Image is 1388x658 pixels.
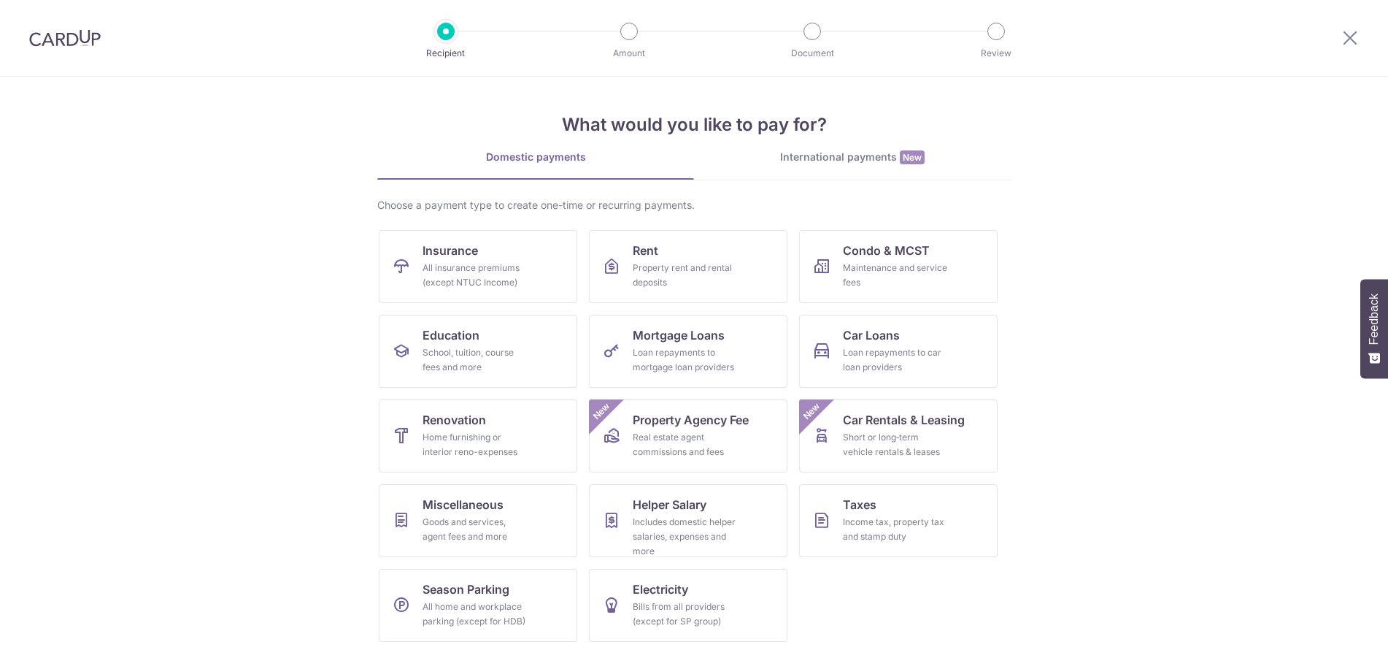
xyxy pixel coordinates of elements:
div: Choose a payment type to create one-time or recurring payments. [377,198,1011,213]
a: TaxesIncome tax, property tax and stamp duty [799,484,998,557]
p: Recipient [392,46,500,61]
a: Condo & MCSTMaintenance and service fees [799,230,998,303]
span: New [590,399,614,424]
span: Condo & MCST [843,242,930,259]
div: Property rent and rental deposits [633,261,738,290]
span: Taxes [843,496,876,513]
a: InsuranceAll insurance premiums (except NTUC Income) [379,230,577,303]
div: Loan repayments to mortgage loan providers [633,345,738,375]
div: Goods and services, agent fees and more [423,515,528,544]
div: Home furnishing or interior reno-expenses [423,430,528,459]
span: Property Agency Fee [633,411,749,429]
span: Electricity [633,581,688,598]
span: New [800,399,824,424]
a: Season ParkingAll home and workplace parking (except for HDB) [379,569,577,642]
span: Car Loans [843,326,900,344]
a: Property Agency FeeReal estate agent commissions and feesNew [589,399,787,473]
p: Review [942,46,1050,61]
span: Insurance [423,242,478,259]
img: CardUp [29,29,101,47]
span: Car Rentals & Leasing [843,411,965,429]
div: All insurance premiums (except NTUC Income) [423,261,528,290]
span: Season Parking [423,581,509,598]
a: EducationSchool, tuition, course fees and more [379,315,577,388]
h4: What would you like to pay for? [377,112,1011,138]
p: Document [758,46,866,61]
div: International payments [694,150,1011,165]
span: Education [423,326,479,344]
a: Car Rentals & LeasingShort or long‑term vehicle rentals & leasesNew [799,399,998,473]
p: Amount [575,46,683,61]
iframe: Opens a widget where you can find more information [1295,614,1373,651]
span: Renovation [423,411,486,429]
a: MiscellaneousGoods and services, agent fees and more [379,484,577,557]
div: Maintenance and service fees [843,261,948,290]
div: Includes domestic helper salaries, expenses and more [633,515,738,559]
span: Feedback [1368,294,1381,345]
div: School, tuition, course fees and more [423,345,528,375]
a: Car LoansLoan repayments to car loan providers [799,315,998,388]
div: Short or long‑term vehicle rentals & leases [843,430,948,459]
div: Income tax, property tax and stamp duty [843,515,948,544]
span: New [900,150,925,164]
div: All home and workplace parking (except for HDB) [423,600,528,629]
a: RenovationHome furnishing or interior reno-expenses [379,399,577,473]
span: Miscellaneous [423,496,504,513]
button: Feedback - Show survey [1360,279,1388,378]
div: Loan repayments to car loan providers [843,345,948,375]
span: Helper Salary [633,496,706,513]
div: Bills from all providers (except for SP group) [633,600,738,629]
a: Helper SalaryIncludes domestic helper salaries, expenses and more [589,484,787,557]
span: Rent [633,242,658,259]
span: Mortgage Loans [633,326,725,344]
div: Real estate agent commissions and fees [633,430,738,459]
div: Domestic payments [377,150,694,164]
a: ElectricityBills from all providers (except for SP group) [589,569,787,642]
a: Mortgage LoansLoan repayments to mortgage loan providers [589,315,787,388]
a: RentProperty rent and rental deposits [589,230,787,303]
